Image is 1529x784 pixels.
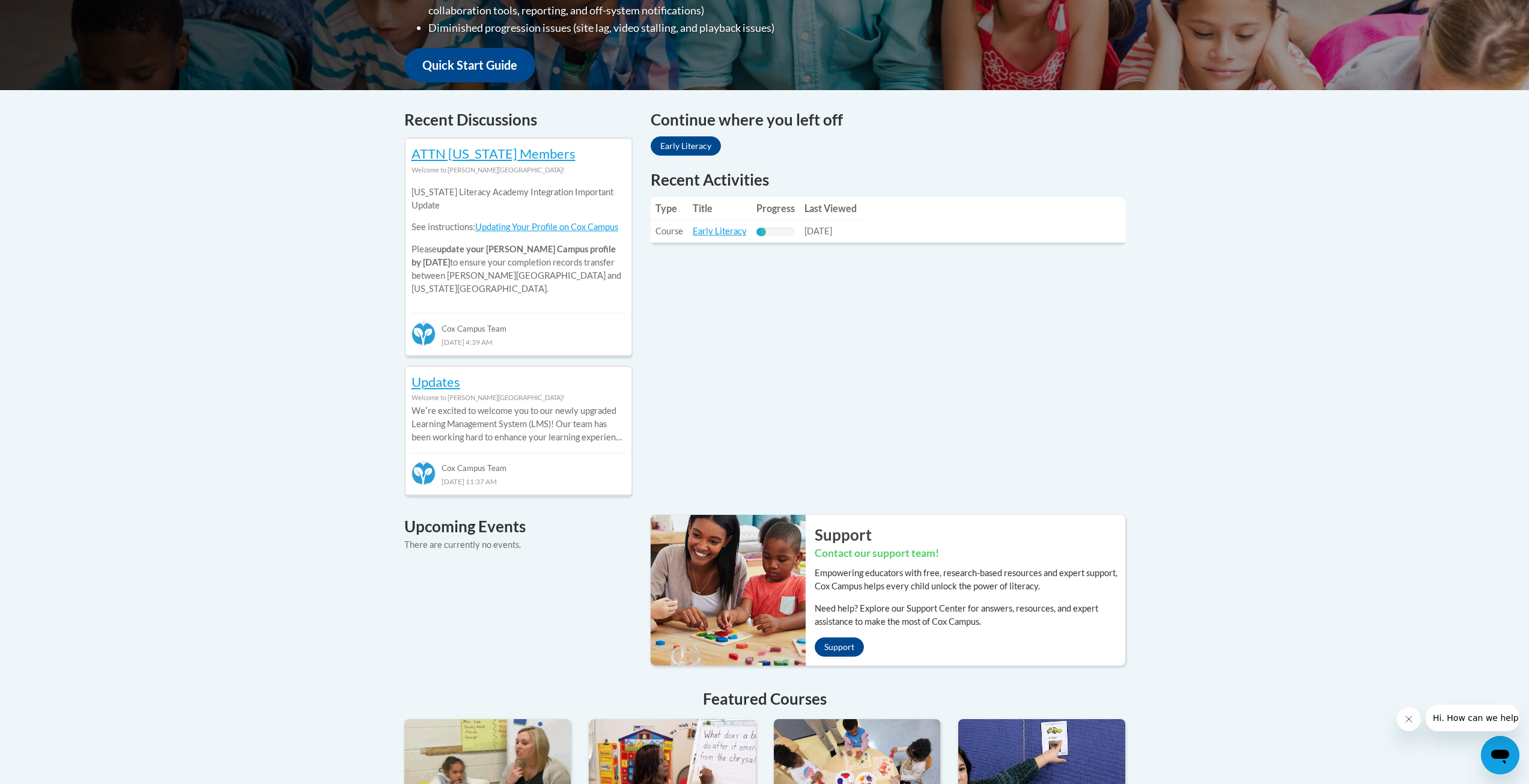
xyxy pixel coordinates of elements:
[7,8,97,18] span: Hi. How can we help?
[412,313,625,335] div: Cox Campus Team
[800,196,862,220] th: Last Viewed
[412,220,625,234] p: See instructions:
[412,244,616,267] b: update your [PERSON_NAME] Campus profile by [DATE]
[651,196,688,220] th: Type
[815,567,1125,593] p: Empowering educators with free, research-based resources and expert support, Cox Campus helps eve...
[815,546,1125,561] h3: Contact our support team!
[651,108,1125,132] h4: Continue where you left off
[412,453,625,475] div: Cox Campus Team
[412,322,436,346] img: Cox Campus Team
[412,163,625,177] div: Welcome to [PERSON_NAME][GEOGRAPHIC_DATA]!
[642,515,806,665] img: ...
[412,177,625,305] div: Please to ensure your completion records transfer between [PERSON_NAME][GEOGRAPHIC_DATA] and [US_...
[412,475,625,488] div: [DATE] 11:37 AM
[412,335,625,348] div: [DATE] 4:39 AM
[752,196,800,220] th: Progress
[756,228,766,236] div: Progress, %
[475,222,618,232] a: Updating Your Profile on Cox Campus
[688,196,752,220] th: Title
[693,226,747,236] a: Early Literacy
[1397,707,1421,731] iframe: Close message
[428,19,840,37] li: Diminished progression issues (site lag, video stalling, and playback issues)
[815,637,864,657] a: Support
[651,136,721,156] a: Early Literacy
[404,687,1125,711] h4: Featured Courses
[412,145,576,162] a: ATTN [US_STATE] Members
[655,226,683,236] span: Course
[804,226,832,236] span: [DATE]
[404,48,535,82] a: Quick Start Guide
[651,169,1125,190] h1: Recent Activities
[1481,736,1519,774] iframe: Button to launch messaging window
[404,108,633,132] h4: Recent Discussions
[815,524,1125,545] h2: Support
[412,461,436,485] img: Cox Campus Team
[412,404,625,444] p: Weʹre excited to welcome you to our newly upgraded Learning Management System (LMS)! Our team has...
[404,539,521,550] span: There are currently no events.
[815,602,1125,628] p: Need help? Explore our Support Center for answers, resources, and expert assistance to make the m...
[1426,705,1519,731] iframe: Message from company
[404,515,633,538] h4: Upcoming Events
[412,186,625,212] p: [US_STATE] Literacy Academy Integration Important Update
[412,374,460,390] a: Updates
[412,391,625,404] div: Welcome to [PERSON_NAME][GEOGRAPHIC_DATA]!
